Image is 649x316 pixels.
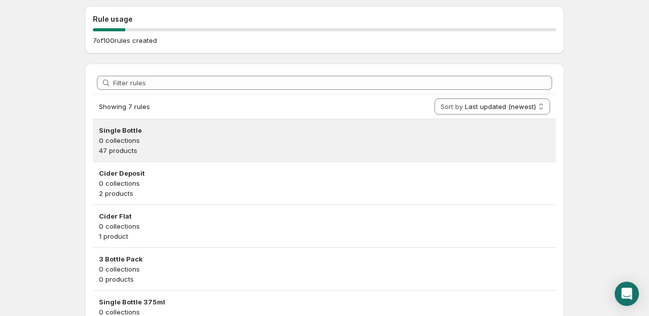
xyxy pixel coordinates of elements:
[93,14,556,24] h2: Rule usage
[615,282,639,306] div: Open Intercom Messenger
[99,102,150,111] span: Showing 7 rules
[113,76,552,90] input: Filter rules
[93,35,157,45] p: 7 of 100 rules created
[99,145,550,155] p: 47 products
[99,178,550,188] p: 0 collections
[99,168,550,178] h3: Cider Deposit
[99,254,550,264] h3: 3 Bottle Pack
[99,297,550,307] h3: Single Bottle 375ml
[99,274,550,284] p: 0 products
[99,221,550,231] p: 0 collections
[99,135,550,145] p: 0 collections
[99,125,550,135] h3: Single Bottle
[99,211,550,221] h3: Cider Flat
[99,264,550,274] p: 0 collections
[99,188,550,198] p: 2 products
[99,231,550,241] p: 1 product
